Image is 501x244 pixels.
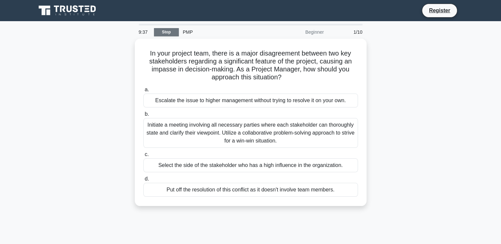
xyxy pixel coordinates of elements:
[425,6,454,15] a: Register
[143,158,358,172] div: Select the side of the stakeholder who has a high influence in the organization.
[135,25,154,39] div: 9:37
[328,25,367,39] div: 1/10
[145,87,149,92] span: a.
[143,49,359,82] h5: In your project team, there is a major disagreement between two key stakeholders regarding a sign...
[143,183,358,197] div: Put off the resolution of this conflict as it doesn't involve team members.
[270,25,328,39] div: Beginner
[143,118,358,148] div: Initiate a meeting involving all necessary parties where each stakeholder can thoroughly state an...
[179,25,270,39] div: PMP
[143,94,358,107] div: Escalate the issue to higher management without trying to resolve it on your own.
[154,28,179,36] a: Stop
[145,111,149,117] span: b.
[145,176,149,182] span: d.
[145,151,149,157] span: c.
